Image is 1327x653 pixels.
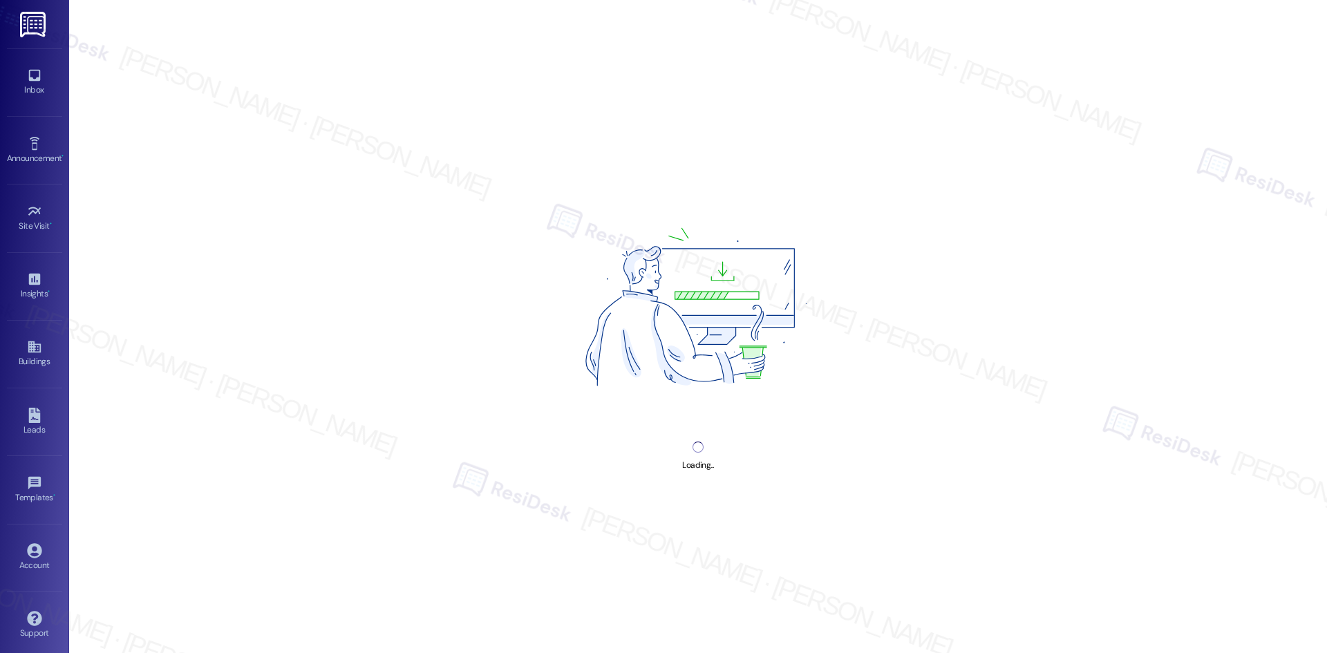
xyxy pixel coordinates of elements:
[20,12,48,37] img: ResiDesk Logo
[7,335,62,372] a: Buildings
[7,64,62,101] a: Inbox
[53,491,55,500] span: •
[7,471,62,509] a: Templates •
[48,287,50,296] span: •
[7,267,62,305] a: Insights •
[62,151,64,161] span: •
[7,539,62,576] a: Account
[682,458,713,473] div: Loading...
[50,219,52,229] span: •
[7,200,62,237] a: Site Visit •
[7,404,62,441] a: Leads
[7,607,62,644] a: Support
